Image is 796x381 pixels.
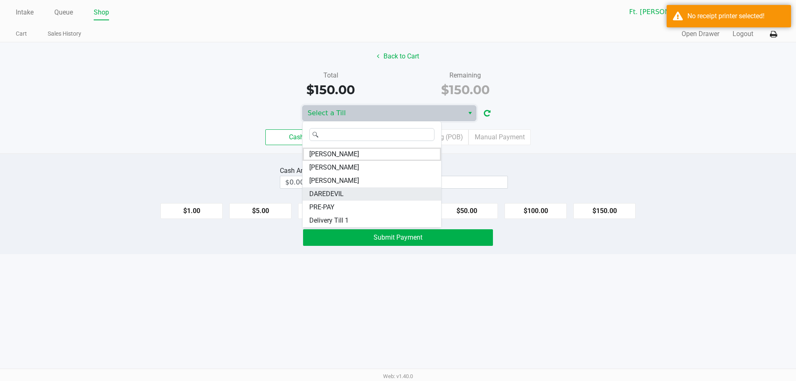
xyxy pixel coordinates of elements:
[371,49,425,64] button: Back to Cart
[309,149,359,159] span: [PERSON_NAME]
[269,70,392,80] div: Total
[682,29,719,39] button: Open Drawer
[298,203,360,219] button: $10.00
[629,7,710,17] span: Ft. [PERSON_NAME]
[269,80,392,99] div: $150.00
[16,7,34,18] a: Intake
[308,108,459,118] span: Select a Till
[309,163,359,172] span: [PERSON_NAME]
[265,129,328,145] label: Cash
[404,70,527,80] div: Remaining
[48,29,81,39] a: Sales History
[229,203,291,219] button: $5.00
[374,233,422,241] span: Submit Payment
[505,203,567,219] button: $100.00
[733,29,753,39] button: Logout
[160,203,223,219] button: $1.00
[54,7,73,18] a: Queue
[464,106,476,121] button: Select
[309,216,349,226] span: Delivery Till 1
[94,7,109,18] a: Shop
[280,166,323,176] div: Cash Amount
[309,189,344,199] span: DAREDEVIL
[573,203,636,219] button: $150.00
[16,29,27,39] a: Cart
[383,373,413,379] span: Web: v1.40.0
[468,129,531,145] label: Manual Payment
[687,11,785,21] div: No receipt printer selected!
[309,202,335,212] span: PRE-PAY
[309,176,359,186] span: [PERSON_NAME]
[715,5,727,19] button: Select
[404,80,527,99] div: $150.00
[303,229,493,246] button: Submit Payment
